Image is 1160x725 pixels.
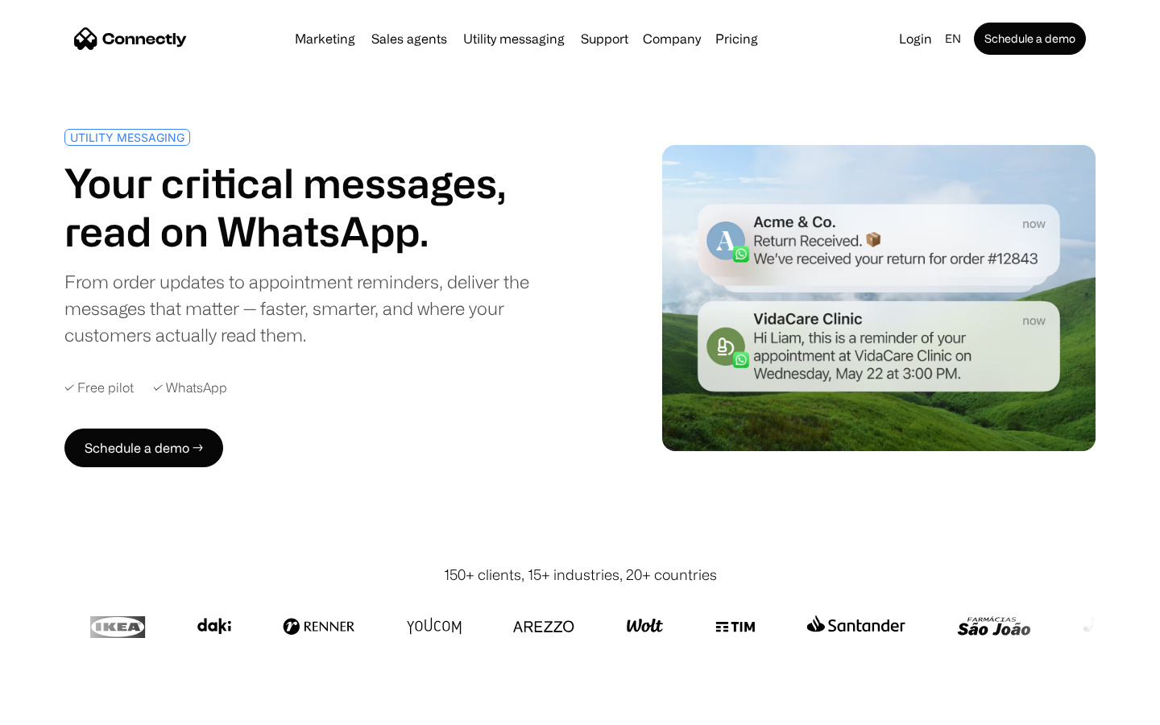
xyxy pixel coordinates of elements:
a: Login [893,27,938,50]
a: Marketing [288,32,362,45]
ul: Language list [32,697,97,719]
div: Company [643,27,701,50]
a: Utility messaging [457,32,571,45]
div: ✓ WhatsApp [153,380,227,396]
div: ✓ Free pilot [64,380,134,396]
a: Schedule a demo [974,23,1086,55]
div: From order updates to appointment reminders, deliver the messages that matter — faster, smarter, ... [64,268,574,348]
div: 150+ clients, 15+ industries, 20+ countries [444,564,717,586]
div: UTILITY MESSAGING [70,131,184,143]
h1: Your critical messages, read on WhatsApp. [64,159,574,255]
aside: Language selected: English [16,695,97,719]
a: Sales agents [365,32,454,45]
a: Pricing [709,32,764,45]
a: Support [574,32,635,45]
div: en [945,27,961,50]
a: Schedule a demo → [64,429,223,467]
